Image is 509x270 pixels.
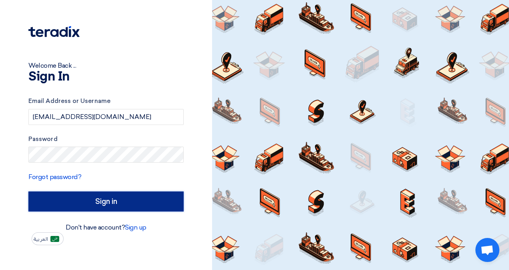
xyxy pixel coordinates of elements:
[28,26,80,37] img: Teradix logo
[28,223,184,232] div: Don't have account?
[28,109,184,125] input: Enter your business email or username
[34,236,48,242] span: العربية
[28,61,184,71] div: Welcome Back ...
[28,173,81,181] a: Forgot password?
[475,238,499,262] a: Open chat
[28,71,184,83] h1: Sign In
[50,236,59,242] img: ar-AR.png
[28,135,184,144] label: Password
[28,191,184,212] input: Sign in
[28,97,184,106] label: Email Address or Username
[125,224,146,231] a: Sign up
[32,232,64,245] button: العربية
